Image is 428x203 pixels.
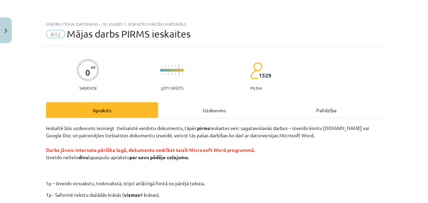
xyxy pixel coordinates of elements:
strong: divu [78,154,88,160]
div: Apraksts [46,102,158,118]
strong: Darbs jāveic interneta pārlūka logā, dokumentu nedrīkst taisīt Microsoft Word programmā. [46,147,255,153]
img: icon-short-line-57e1e144782c952c97e751825c79c345078a6d821885a25fce030b3d8c18986b.svg [175,65,176,67]
img: icon-short-line-57e1e144782c952c97e751825c79c345078a6d821885a25fce030b3d8c18986b.svg [168,73,169,75]
span: #12 [46,30,65,38]
img: icon-short-line-57e1e144782c952c97e751825c79c345078a6d821885a25fce030b3d8c18986b.svg [175,73,176,75]
div: Uzdevums [158,102,270,118]
div: Palīdzība [270,102,382,118]
img: icon-short-line-57e1e144782c952c97e751825c79c345078a6d821885a25fce030b3d8c18986b.svg [168,65,169,67]
p: Ļoti grūts [161,86,183,90]
div: Mācību tēma: Datorikas - 10. klases 1. ieskaites mācību materiāls [46,22,382,26]
strong: vismaz [124,192,140,198]
img: icon-close-lesson-0947bae3869378f0d4975bcd49f059093ad1ed9edebbc8119c70593378902aed.svg [5,29,7,33]
p: Ieskaitē būs uzdevums iesniegt tiešsaistē veidotu dokumentu, tāpēc ieskaites veic sagatavošanās d... [46,124,382,176]
p: 1p – Izveido virsrakstu, treknrakstā, stipri atšķirīgā fontā no pārējā teksta. [85,180,389,187]
p: Saņemsi [77,86,99,90]
strong: par savu pēdējo ceļojumu. [130,154,189,160]
img: icon-short-line-57e1e144782c952c97e751825c79c345078a6d821885a25fce030b3d8c18986b.svg [161,65,162,67]
span: XP [91,65,95,69]
img: icon-long-line-d9ea69661e0d244f92f715978eff75569469978d946b2353a9bb055b3ed8787d.svg [179,64,179,77]
span: 1529 [259,72,271,79]
span: Mājas darbs PIRMS ieskaites [67,28,190,40]
p: pilda [250,86,262,90]
strong: pirms [197,125,210,131]
p: 1p - Saformē tekstu dažādās krāsās ( 4 krāsas). [46,191,382,198]
img: icon-short-line-57e1e144782c952c97e751825c79c345078a6d821885a25fce030b3d8c18986b.svg [182,65,183,67]
div: 0 [85,68,90,78]
img: icon-short-line-57e1e144782c952c97e751825c79c345078a6d821885a25fce030b3d8c18986b.svg [161,73,162,75]
img: students-c634bb4e5e11cddfef0936a35e636f08e4e9abd3cc4e673bd6f9a4125e45ecb1.svg [250,62,262,79]
img: icon-short-line-57e1e144782c952c97e751825c79c345078a6d821885a25fce030b3d8c18986b.svg [182,73,183,75]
